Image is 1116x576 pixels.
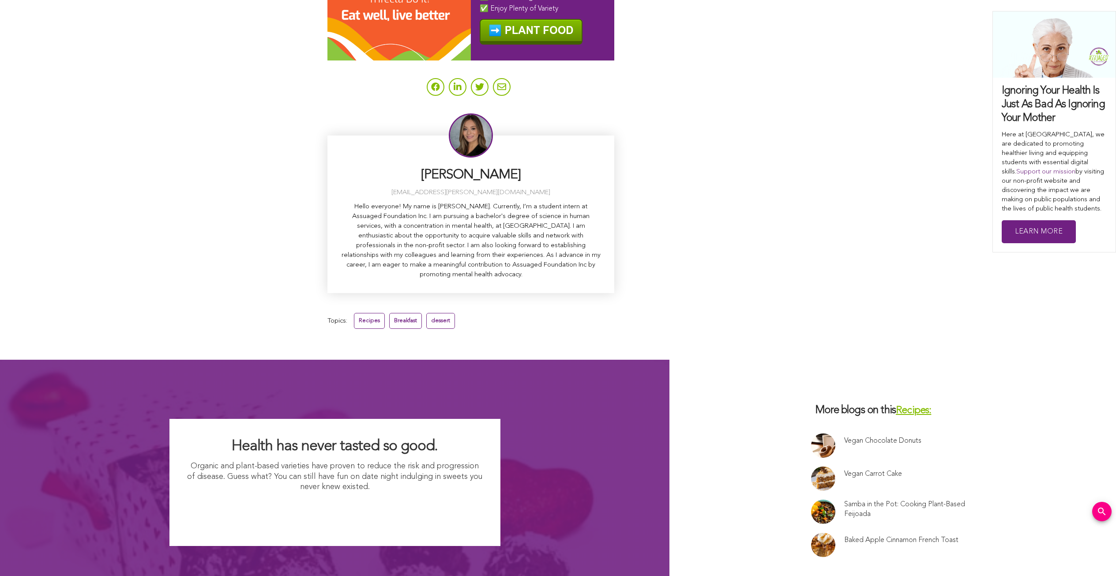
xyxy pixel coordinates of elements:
a: Breakfast [389,313,422,328]
a: Vegan Chocolate Donuts [844,436,921,446]
span: ✅ Enjoy Plenty of Variety [480,5,558,12]
img: ️ PLANT FOOD [480,19,582,45]
h2: Health has never tasted so good. [187,437,483,456]
h3: More blogs on this [811,404,974,418]
span: Topics: [327,315,347,327]
a: Samba in the Pot: Cooking Plant-Based Feijoada [844,500,967,519]
img: Jasmine Oregel [449,113,493,158]
p: Hello everyone! My name is [PERSON_NAME]. Currently, I’m a student intern at Assuaged Foundation ... [341,202,601,280]
a: Vegan Carrot Cake [844,469,902,479]
img: I Want Organic Shopping For Less [248,497,421,528]
p: [EMAIL_ADDRESS][PERSON_NAME][DOMAIN_NAME] [341,188,601,198]
h3: [PERSON_NAME] [341,166,601,184]
a: Baked Apple Cinnamon French Toast [844,535,958,545]
p: Organic and plant-based varieties have proven to reduce the risk and progression of disease. Gues... [187,461,483,492]
iframe: Chat Widget [1072,534,1116,576]
a: Recipes: [896,406,931,416]
a: dessert [426,313,455,328]
a: Learn More [1002,220,1076,244]
a: Recipes [354,313,385,328]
